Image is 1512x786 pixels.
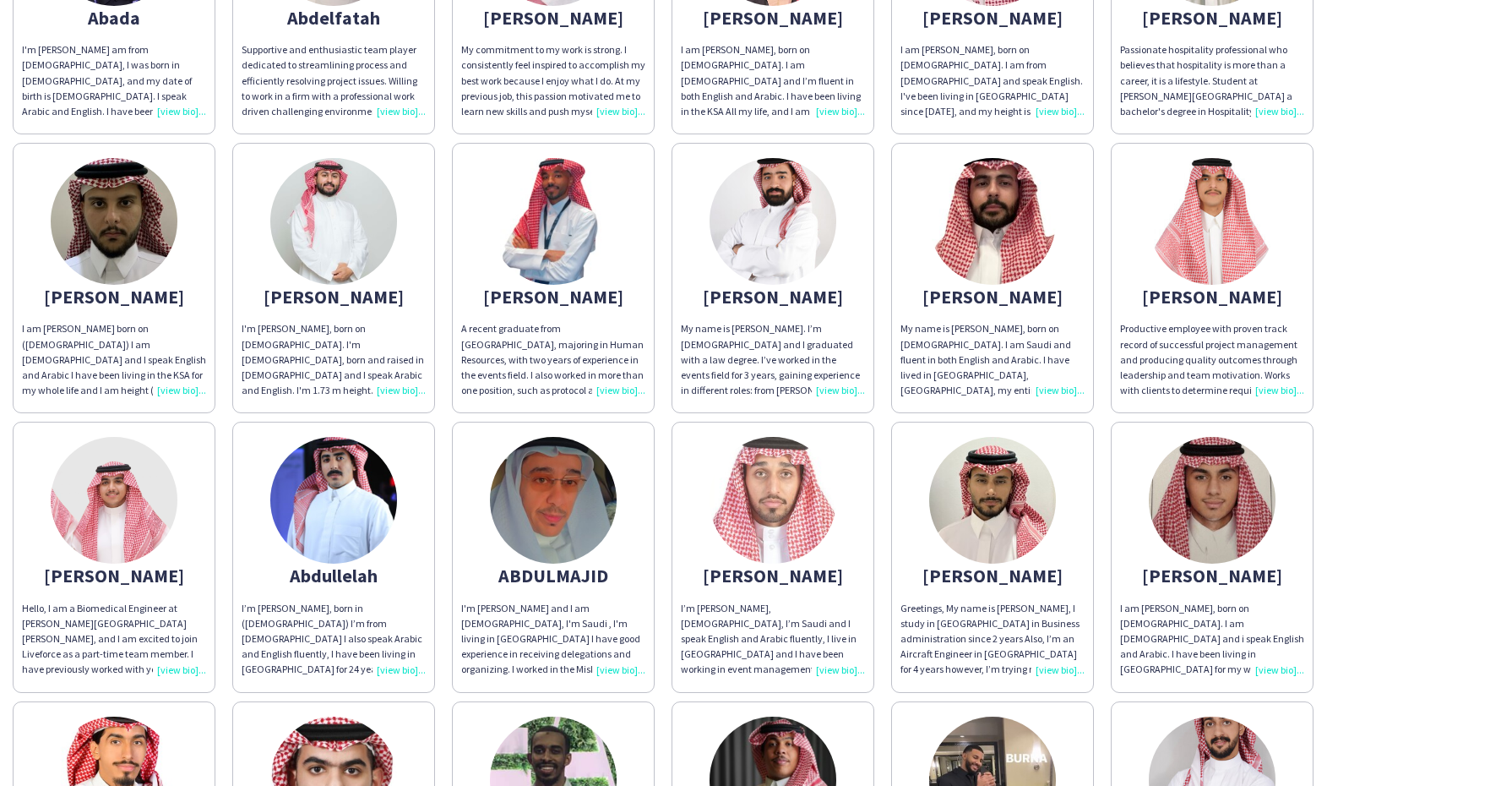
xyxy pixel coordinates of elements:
div: [PERSON_NAME] [1120,10,1304,25]
div: I'm [PERSON_NAME] and I am [DEMOGRAPHIC_DATA], I'm Saudi , I'm living in [GEOGRAPHIC_DATA] I have... [461,601,645,678]
div: I'm [PERSON_NAME] am from [DEMOGRAPHIC_DATA], I was born in [DEMOGRAPHIC_DATA], and my date of bi... [22,42,206,119]
div: Abdelfatah [242,10,426,25]
img: thumb-663d03738eeae.jpeg [1149,437,1275,564]
div: [PERSON_NAME] [681,289,865,304]
div: My name is [PERSON_NAME], born on [DEMOGRAPHIC_DATA]. I am Saudi and fluent in both English and A... [900,321,1085,398]
div: A recent graduate from [GEOGRAPHIC_DATA], majoring in Human Resources, with two years of experien... [461,321,645,398]
div: [PERSON_NAME] [900,289,1085,304]
img: thumb-655f97730245c.jpeg [929,437,1056,564]
img: thumb-6522ffd80618c.jpeg [51,158,177,285]
div: ‏Abada [22,10,206,25]
div: My name is [PERSON_NAME]. I’m [DEMOGRAPHIC_DATA] and I graduated with a law degree. I’ve worked i... [681,321,865,398]
div: I am [PERSON_NAME], born on [DEMOGRAPHIC_DATA]. I am [DEMOGRAPHIC_DATA] and i speak English and A... [1120,601,1304,678]
div: I’m [PERSON_NAME], born in ([DEMOGRAPHIC_DATA]) I’m from [DEMOGRAPHIC_DATA] I also speak Arabic a... [242,601,426,678]
img: thumb-6178aae35ad62.jpeg [710,437,836,564]
div: [PERSON_NAME] [242,289,426,304]
img: thumb-66fc6a2e116fe.jpeg [929,158,1056,285]
img: thumb-66d0760a071cd.jpeg [1149,158,1275,285]
div: Passionate hospitality professional who believes that hospitality is more than a career, it is a ... [1120,42,1304,119]
img: thumb-67c1db2d9212c.jpeg [270,437,397,564]
div: [PERSON_NAME] [681,568,865,583]
div: I am [PERSON_NAME], born on [DEMOGRAPHIC_DATA]. I am [DEMOGRAPHIC_DATA] and I’m fluent in both En... [681,42,865,119]
img: thumb-6877c516b267b.jpeg [490,158,617,285]
div: I am [PERSON_NAME], born on [DEMOGRAPHIC_DATA]. I am from [DEMOGRAPHIC_DATA] and speak English. I... [900,42,1085,119]
img: thumb-6740f818cde03.jpeg [710,158,836,285]
div: I’m [PERSON_NAME], [DEMOGRAPHIC_DATA], I’m Saudi and I speak English and Arabic fluently, I live ... [681,601,865,678]
img: thumb-655a1e8bf1a5e.jpg [270,158,397,285]
div: [PERSON_NAME] [900,10,1085,25]
div: [PERSON_NAME] [461,10,645,25]
div: Abdullelah [242,568,426,583]
div: [PERSON_NAME] [1120,568,1304,583]
div: [PERSON_NAME] [461,289,645,304]
img: thumb-4648dca8-55a7-40f4-944f-9919fe52f777.png [51,437,177,564]
div: [PERSON_NAME] [22,289,206,304]
div: I'm [PERSON_NAME], born on [DEMOGRAPHIC_DATA]. I'm [DEMOGRAPHIC_DATA], born and raised in [DEMOGR... [242,321,426,398]
div: [PERSON_NAME] [681,10,865,25]
div: [PERSON_NAME] [900,568,1085,583]
div: ABDULMAJID [461,568,645,583]
div: [PERSON_NAME] [22,568,206,583]
div: I am [PERSON_NAME] born on ([DEMOGRAPHIC_DATA]) I am [DEMOGRAPHIC_DATA] and I speak English and A... [22,321,206,398]
img: thumb-68cfc6a57a880.jpg [490,437,617,564]
div: Greetings, My name is [PERSON_NAME], I study in [GEOGRAPHIC_DATA] in Business administration sinc... [900,601,1085,678]
div: Supportive and enthusiastic team player dedicated to streamlining process and efficiently resolvi... [242,42,426,119]
div: My commitment to my work is strong. I consistently feel inspired to accomplish my best work becau... [461,42,645,119]
div: Hello, I am a Biomedical Engineer at [PERSON_NAME][GEOGRAPHIC_DATA][PERSON_NAME], and I am excite... [22,601,206,678]
div: Productive employee with proven track record of successful project management and producing quali... [1120,321,1304,398]
div: [PERSON_NAME] [1120,289,1304,304]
